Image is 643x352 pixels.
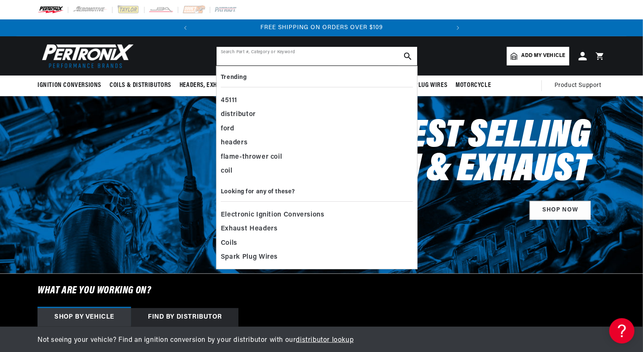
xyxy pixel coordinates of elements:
[175,76,282,95] summary: Headers, Exhausts & Components
[221,252,278,263] span: Spark Plug Wires
[221,136,413,150] div: headers
[221,122,413,136] div: ford
[221,189,295,195] b: Looking for any of these?
[455,81,491,90] span: Motorcycle
[221,238,237,249] span: Coils
[221,150,413,165] div: flame-thrower coil
[261,24,383,31] span: FREE SHIPPING ON ORDERS OVER $109
[221,164,413,179] div: coil
[38,308,131,327] div: Shop by vehicle
[194,23,450,32] div: 2 of 2
[217,47,417,65] input: Search Part #, Category or Keyword
[555,76,605,96] summary: Product Support
[221,94,413,108] div: 45111
[16,19,627,36] slideshow-component: Translation missing: en.sections.announcements.announcement_bar
[399,47,417,65] button: search button
[221,108,413,122] div: distributor
[38,335,605,346] p: Not seeing your vehicle? Find an ignition conversion by your distributor with our
[450,19,466,36] button: Translation missing: en.sections.announcements.next_announcement
[507,47,569,65] a: Add my vehicle
[131,308,238,327] div: Find by Distributor
[38,76,105,95] summary: Ignition Conversions
[180,81,278,90] span: Headers, Exhausts & Components
[522,52,565,60] span: Add my vehicle
[38,41,134,70] img: Pertronix
[451,76,495,95] summary: Motorcycle
[177,19,194,36] button: Translation missing: en.sections.announcements.previous_announcement
[221,223,278,235] span: Exhaust Headers
[555,81,601,90] span: Product Support
[221,209,324,221] span: Electronic Ignition Conversions
[38,81,101,90] span: Ignition Conversions
[194,23,450,32] div: Announcement
[396,81,447,90] span: Spark Plug Wires
[530,201,591,220] a: SHOP NOW
[392,76,452,95] summary: Spark Plug Wires
[221,74,246,81] b: Trending
[105,76,175,95] summary: Coils & Distributors
[296,337,354,344] a: distributor lookup
[110,81,171,90] span: Coils & Distributors
[16,274,627,308] h6: What are you working on?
